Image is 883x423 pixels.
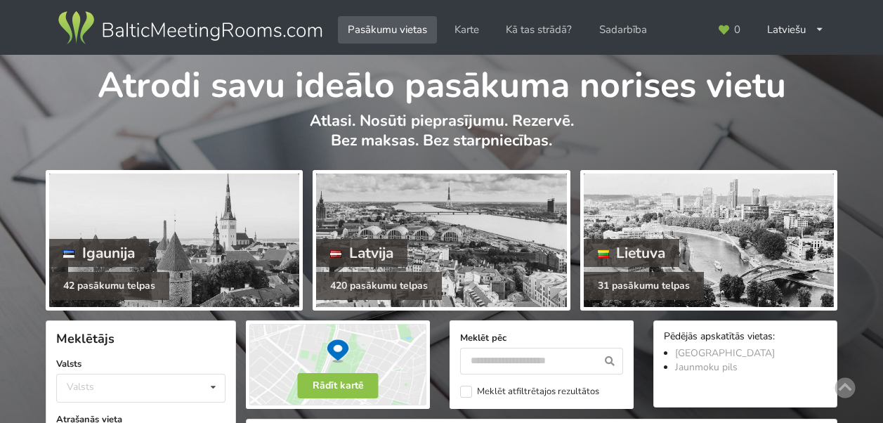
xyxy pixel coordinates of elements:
[56,330,115,347] span: Meklētājs
[460,331,623,345] label: Meklēt pēc
[46,170,303,311] a: Igaunija 42 pasākumu telpas
[675,360,738,374] a: Jaunmoku pils
[56,357,225,371] label: Valsts
[246,320,430,409] img: Rādīt kartē
[298,373,379,398] button: Rādīt kartē
[584,272,704,300] div: 31 pasākumu telpas
[55,8,325,48] img: Baltic Meeting Rooms
[445,16,489,44] a: Karte
[49,239,149,267] div: Igaunija
[46,55,837,108] h1: Atrodi savu ideālo pasākuma norises vietu
[316,239,407,267] div: Latvija
[46,111,837,165] p: Atlasi. Nosūti pieprasījumu. Rezervē. Bez maksas. Bez starpniecības.
[664,331,827,344] div: Pēdējās apskatītās vietas:
[675,346,775,360] a: [GEOGRAPHIC_DATA]
[580,170,837,311] a: Lietuva 31 pasākumu telpas
[338,16,437,44] a: Pasākumu vietas
[49,272,169,300] div: 42 pasākumu telpas
[67,381,94,393] div: Valsts
[313,170,570,311] a: Latvija 420 pasākumu telpas
[316,272,442,300] div: 420 pasākumu telpas
[460,386,599,398] label: Meklēt atfiltrētajos rezultātos
[589,16,657,44] a: Sadarbība
[496,16,582,44] a: Kā tas strādā?
[584,239,680,267] div: Lietuva
[757,16,834,44] div: Latviešu
[734,25,740,35] span: 0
